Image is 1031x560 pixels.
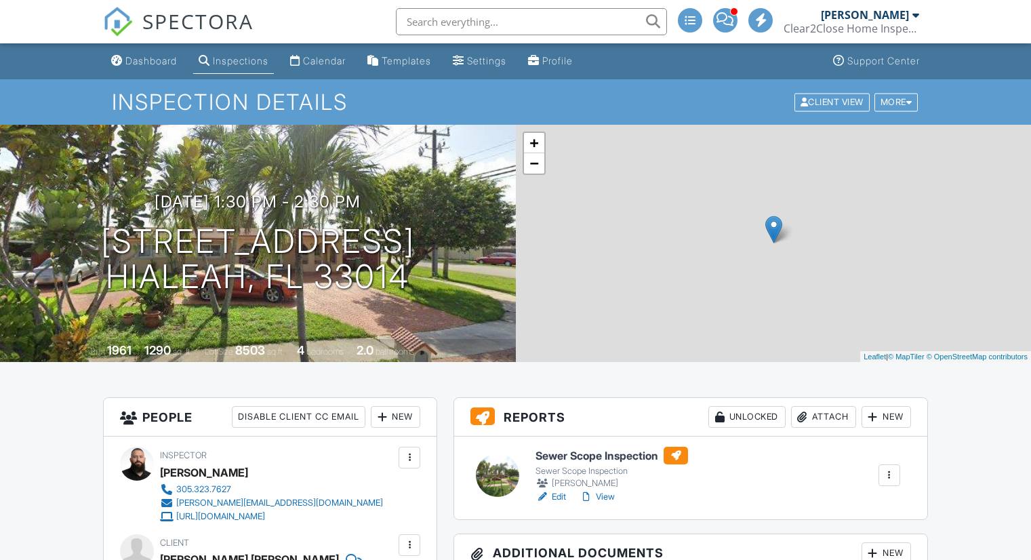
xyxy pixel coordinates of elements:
a: View [580,490,615,504]
div: Profile [542,55,573,66]
a: SPECTORA [103,18,254,47]
span: Inspector [160,450,207,460]
a: Calendar [285,49,351,74]
div: 1961 [107,343,132,357]
a: Zoom out [524,153,544,174]
div: Support Center [847,55,920,66]
h1: [STREET_ADDRESS] Hialeah, FL 33014 [101,224,415,296]
div: Dashboard [125,55,177,66]
div: [PERSON_NAME][EMAIL_ADDRESS][DOMAIN_NAME] [176,498,383,508]
div: [URL][DOMAIN_NAME] [176,511,265,522]
a: Sewer Scope Inspection Sewer Scope Inspection [PERSON_NAME] [535,447,688,490]
a: Support Center [828,49,925,74]
a: 305.323.7627 [160,483,383,496]
span: bathrooms [376,346,414,357]
div: Client View [794,93,870,111]
span: Lot Size [205,346,233,357]
div: Clear2Close Home Inspection [784,22,919,35]
span: bedrooms [306,346,344,357]
div: New [862,406,911,428]
div: | [860,351,1031,363]
h1: Inspection Details [112,90,919,114]
div: 2.0 [357,343,373,357]
a: © OpenStreetMap contributors [927,353,1028,361]
span: sq. ft. [173,346,192,357]
a: [PERSON_NAME][EMAIL_ADDRESS][DOMAIN_NAME] [160,496,383,510]
div: Calendar [303,55,346,66]
a: Leaflet [864,353,886,361]
div: More [874,93,918,111]
div: [PERSON_NAME] [821,8,909,22]
a: Templates [362,49,437,74]
a: Dashboard [106,49,182,74]
h3: Reports [454,398,927,437]
h3: People [104,398,437,437]
a: Edit [535,490,566,504]
div: Sewer Scope Inspection [535,466,688,477]
div: Templates [382,55,431,66]
div: Disable Client CC Email [232,406,365,428]
div: Unlocked [708,406,786,428]
span: Built [90,346,105,357]
input: Search everything... [396,8,667,35]
a: Zoom in [524,133,544,153]
a: © MapTiler [888,353,925,361]
span: Client [160,538,189,548]
div: 1290 [144,343,171,357]
a: Settings [447,49,512,74]
div: Settings [467,55,506,66]
img: The Best Home Inspection Software - Spectora [103,7,133,37]
h6: Sewer Scope Inspection [535,447,688,464]
div: [PERSON_NAME] [160,462,248,483]
div: 305.323.7627 [176,484,231,495]
div: Inspections [213,55,268,66]
div: Attach [791,406,856,428]
span: sq.ft. [267,346,284,357]
div: 8503 [235,343,265,357]
a: [URL][DOMAIN_NAME] [160,510,383,523]
span: SPECTORA [142,7,254,35]
h3: [DATE] 1:30 pm - 2:30 pm [155,193,361,211]
div: 4 [297,343,304,357]
a: Profile [523,49,578,74]
div: New [371,406,420,428]
a: Inspections [193,49,274,74]
a: Client View [793,96,873,106]
div: [PERSON_NAME] [535,477,688,490]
